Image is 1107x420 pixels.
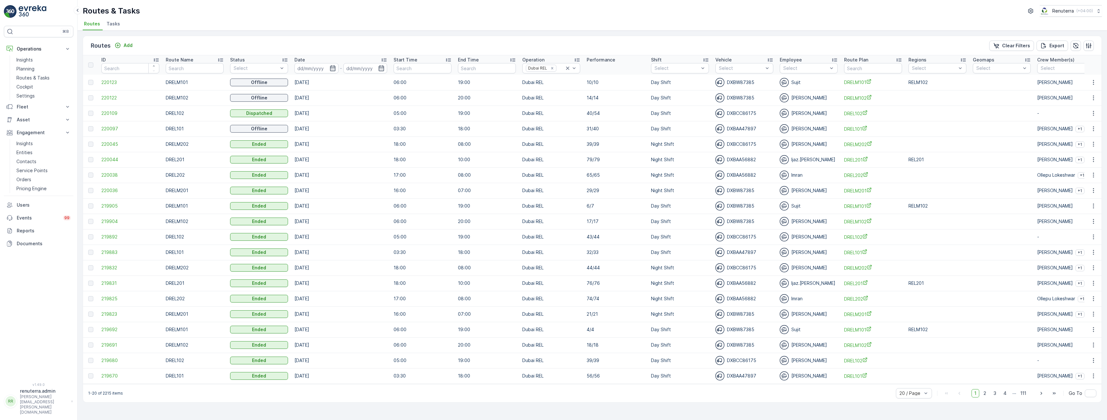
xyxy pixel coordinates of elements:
[648,90,712,106] td: Day Shift
[648,106,712,121] td: Day Shift
[583,167,648,183] td: 65/65
[844,156,902,163] a: DREL201
[844,110,902,117] span: DREL102
[252,218,266,225] p: Ended
[390,322,455,337] td: 06:00
[455,229,519,245] td: 19:00
[16,84,33,90] p: Cockpit
[583,260,648,275] td: 44/44
[252,280,266,286] p: Ended
[715,310,724,319] img: svg%3e
[291,260,390,275] td: [DATE]
[390,90,455,106] td: 06:00
[163,90,227,106] td: DRELM102
[715,279,724,288] img: svg%3e
[583,75,648,90] td: 10/10
[715,232,724,241] img: svg%3e
[291,306,390,322] td: [DATE]
[390,152,455,167] td: 18:00
[648,306,712,322] td: Night Shift
[715,248,724,257] img: svg%3e
[16,140,33,147] p: Insights
[101,295,159,302] a: 219825
[549,66,556,71] div: Remove Dubai REL
[252,187,266,194] p: Ended
[989,41,1034,51] button: Clear Filters
[252,311,266,317] p: Ended
[648,322,712,337] td: Day Shift
[844,295,902,302] a: DREL202
[519,90,583,106] td: Dubai REL
[455,152,519,167] td: 10:00
[101,203,159,209] span: 219905
[1049,42,1064,49] p: Export
[251,126,267,132] p: Offline
[648,291,712,306] td: Night Shift
[519,306,583,322] td: Dubai REL
[844,280,902,287] span: DREL201
[4,100,73,113] button: Fleet
[844,203,902,210] a: DRELM101
[583,90,648,106] td: 14/14
[844,126,902,132] a: DREL101
[291,121,390,136] td: [DATE]
[16,167,48,174] p: Service Points
[252,141,266,147] p: Ended
[715,124,724,133] img: svg%3e
[715,186,724,195] img: svg%3e
[455,121,519,136] td: 18:00
[844,95,902,101] a: DRELM102
[583,121,648,136] td: 31/40
[291,106,390,121] td: [DATE]
[390,136,455,152] td: 18:00
[4,211,73,224] a: Events99
[715,325,724,334] img: svg%3e
[4,237,73,250] a: Documents
[648,75,712,90] td: Day Shift
[163,229,227,245] td: DREL102
[252,234,266,240] p: Ended
[4,126,73,139] button: Engagement
[101,79,159,86] a: 220123
[715,109,724,118] img: svg%3e
[14,91,73,100] a: Settings
[455,198,519,214] td: 19:00
[163,167,227,183] td: DREL202
[519,260,583,275] td: Dubai REL
[14,184,73,193] a: Pricing Engine
[101,218,159,225] a: 219904
[905,75,970,90] td: RELM102
[648,121,712,136] td: Day Shift
[163,306,227,322] td: DRELM201
[14,139,73,148] a: Insights
[844,187,902,194] a: DRELM201
[1037,41,1068,51] button: Export
[101,265,159,271] span: 219832
[390,198,455,214] td: 06:00
[252,156,266,163] p: Ended
[844,172,902,179] a: DREL202
[16,75,50,81] p: Routes & Tasks
[455,75,519,90] td: 19:00
[4,5,17,18] img: logo
[455,214,519,229] td: 20:00
[519,152,583,167] td: Dubai REL
[291,291,390,306] td: [DATE]
[583,106,648,121] td: 40/54
[648,260,712,275] td: Night Shift
[17,202,71,208] p: Users
[458,63,516,73] input: Search
[16,149,33,156] p: Entities
[291,183,390,198] td: [DATE]
[252,326,266,333] p: Ended
[905,322,970,337] td: RELM102
[246,110,272,117] p: Dispatched
[252,172,266,178] p: Ended
[17,228,71,234] p: Reports
[648,245,712,260] td: Day Shift
[583,152,648,167] td: 79/79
